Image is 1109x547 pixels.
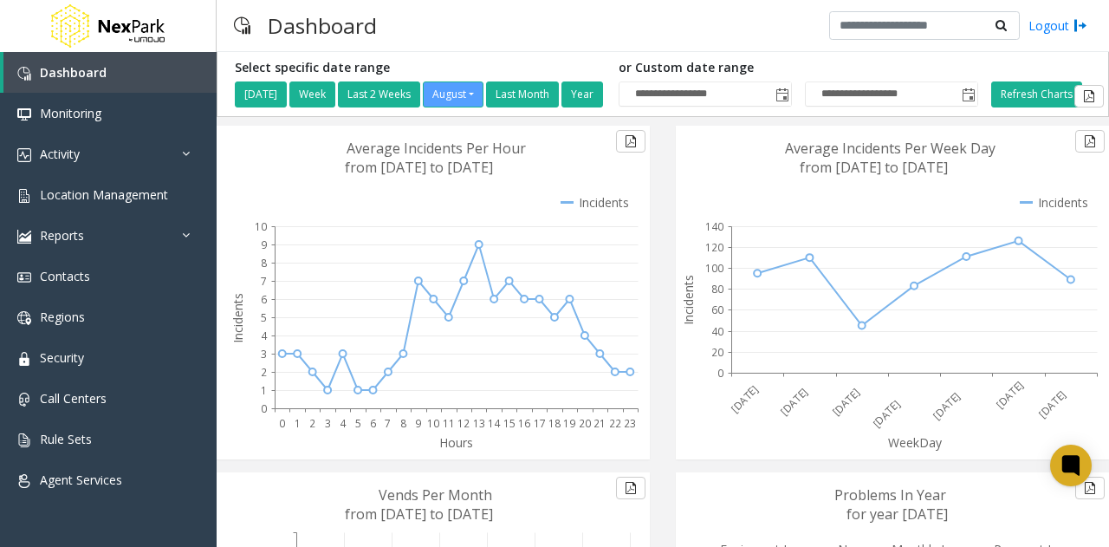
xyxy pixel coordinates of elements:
[40,431,92,447] span: Rule Sets
[17,189,31,203] img: 'icon'
[17,230,31,244] img: 'icon'
[619,61,978,75] h5: or Custom date range
[1075,130,1105,153] button: Export to pdf
[234,4,250,47] img: pageIcon
[561,81,603,107] button: Year
[259,4,386,47] h3: Dashboard
[800,158,948,177] text: from [DATE] to [DATE]
[17,148,31,162] img: 'icon'
[486,81,559,107] button: Last Month
[347,139,526,158] text: Average Incidents Per Hour
[40,349,84,366] span: Security
[261,401,267,416] text: 0
[261,310,267,325] text: 5
[488,416,501,431] text: 14
[17,67,31,81] img: 'icon'
[261,365,267,380] text: 2
[846,505,948,524] text: for year [DATE]
[345,505,493,524] text: from [DATE] to [DATE]
[1075,477,1105,499] button: Export to pdf
[40,146,80,162] span: Activity
[834,485,946,505] text: Problems In Year
[534,416,546,431] text: 17
[3,52,217,93] a: Dashboard
[518,416,530,431] text: 16
[40,390,107,407] span: Call Centers
[17,311,31,325] img: 'icon'
[423,81,483,107] button: August
[309,416,315,431] text: 2
[563,416,575,431] text: 19
[40,268,90,284] span: Contacts
[443,416,455,431] text: 11
[370,416,376,431] text: 6
[869,397,903,431] text: [DATE]
[17,393,31,407] img: 'icon'
[338,81,420,107] button: Last 2 Weeks
[548,416,561,431] text: 18
[235,81,287,107] button: [DATE]
[785,139,996,158] text: Average Incidents Per Week Day
[930,389,963,423] text: [DATE]
[473,416,485,431] text: 13
[711,282,723,296] text: 80
[340,416,347,431] text: 4
[230,293,246,343] text: Incidents
[289,81,335,107] button: Week
[400,416,406,431] text: 8
[17,352,31,366] img: 'icon'
[1074,85,1104,107] button: Export to pdf
[1035,387,1069,421] text: [DATE]
[616,477,645,499] button: Export to pdf
[40,105,101,121] span: Monitoring
[427,416,439,431] text: 10
[261,274,267,289] text: 7
[888,434,943,451] text: WeekDay
[772,82,791,107] span: Toggle popup
[503,416,516,431] text: 15
[40,64,107,81] span: Dashboard
[325,416,331,431] text: 3
[579,416,591,431] text: 20
[705,219,723,234] text: 140
[261,383,267,398] text: 1
[17,433,31,447] img: 'icon'
[40,309,85,325] span: Regions
[993,378,1027,412] text: [DATE]
[279,416,285,431] text: 0
[17,107,31,121] img: 'icon'
[355,416,361,431] text: 5
[593,416,606,431] text: 21
[415,416,421,431] text: 9
[345,158,493,177] text: from [DATE] to [DATE]
[261,347,267,361] text: 3
[991,81,1082,107] button: Refresh Charts
[17,270,31,284] img: 'icon'
[235,61,606,75] h5: Select specific date range
[261,329,268,343] text: 4
[1028,16,1087,35] a: Logout
[705,240,723,255] text: 120
[17,474,31,488] img: 'icon'
[616,130,645,153] button: Export to pdf
[261,292,267,307] text: 6
[40,186,168,203] span: Location Management
[717,366,723,381] text: 0
[40,472,122,488] span: Agent Services
[457,416,470,431] text: 12
[40,227,84,244] span: Reports
[261,256,267,270] text: 8
[705,261,723,276] text: 100
[711,345,723,360] text: 20
[727,382,761,416] text: [DATE]
[255,219,267,234] text: 10
[624,416,636,431] text: 23
[680,275,697,325] text: Incidents
[609,416,621,431] text: 22
[777,385,811,419] text: [DATE]
[379,485,492,505] text: Vends Per Month
[439,434,473,451] text: Hours
[1073,16,1087,35] img: logout
[261,238,267,252] text: 9
[711,324,723,339] text: 40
